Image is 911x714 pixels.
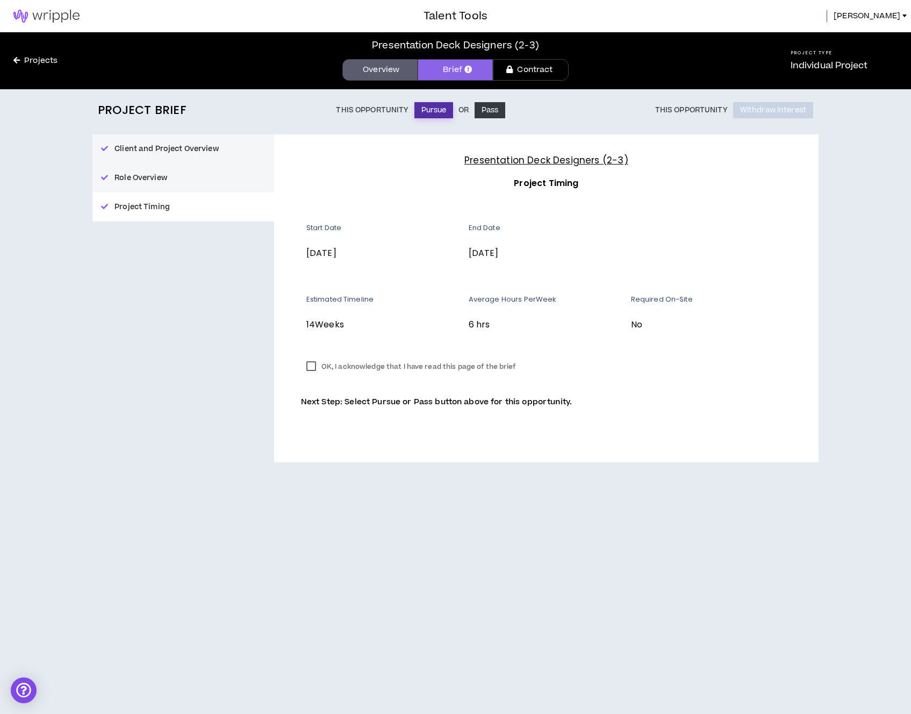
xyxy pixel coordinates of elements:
h4: Presentation Deck Designers (2-3) [301,153,792,168]
p: No [631,318,792,332]
p: 14 Weeks [306,318,461,332]
button: Pursue [414,102,454,118]
button: Client and Project Overview [92,134,274,163]
h2: Project Brief [98,103,186,117]
span: [PERSON_NAME] [834,10,900,22]
p: 6 hrs [469,318,623,332]
p: [DATE] [306,246,461,260]
h3: Project Timing [301,176,792,190]
h3: Talent Tools [424,8,487,24]
p: Required On-Site [631,295,792,304]
label: OK, I acknowledge that I have read this page of the brief [301,359,521,375]
div: Presentation Deck Designers (2-3) [372,38,539,53]
button: Withdraw Interest [733,102,813,118]
p: Individual Project [791,59,868,72]
p: End Date [469,223,623,233]
div: Open Intercom Messenger [11,677,37,703]
p: Estimated Timeline [306,295,461,304]
p: Or [458,106,469,115]
p: This Opportunity [655,106,728,115]
p: Start Date [306,223,461,233]
p: [DATE] [469,246,623,260]
button: Pass [475,102,506,118]
a: Contract [493,59,568,81]
h5: Project Type [791,49,868,56]
button: Role Overview [92,163,274,192]
a: Overview [342,59,418,81]
p: Next Step: Select Pursue or Pass button above for this opportunity. [301,396,792,408]
p: Average Hours Per Week [469,295,623,304]
a: Brief [418,59,493,81]
p: This Opportunity [336,106,408,115]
